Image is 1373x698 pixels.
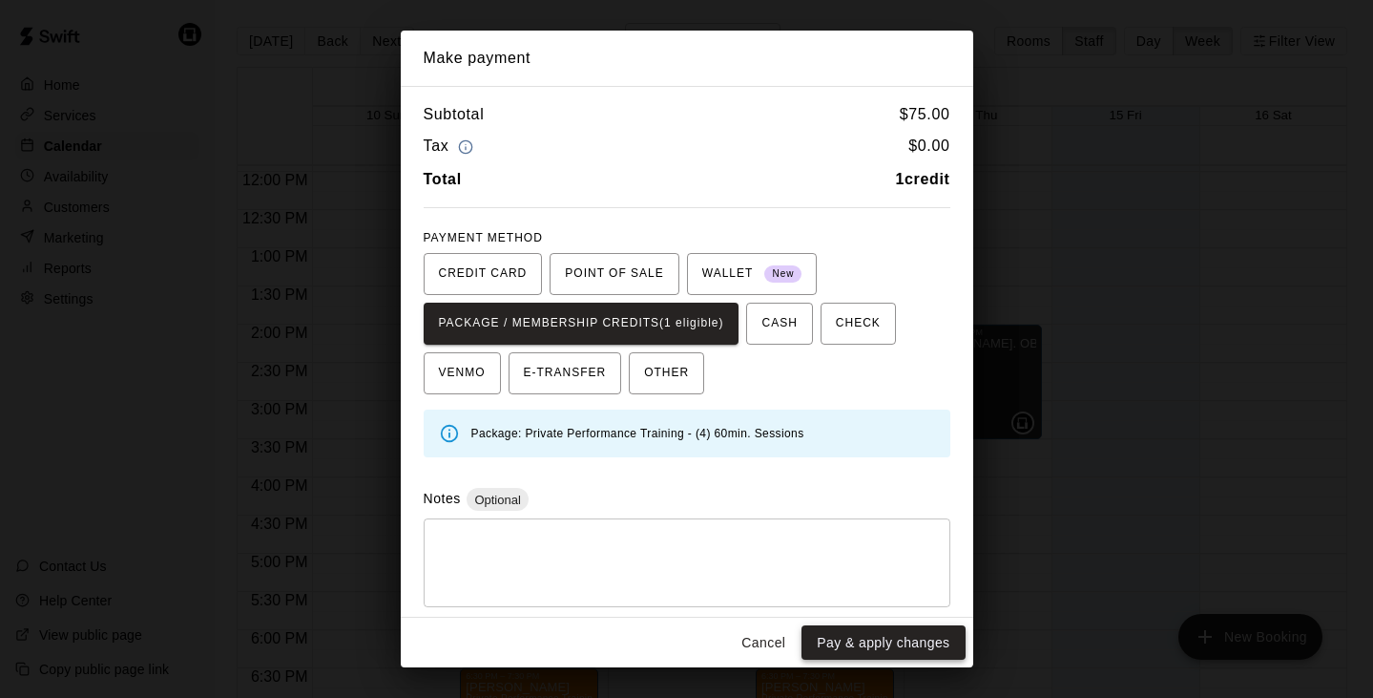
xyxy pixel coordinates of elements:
span: PACKAGE / MEMBERSHIP CREDITS (1 eligible) [439,308,724,339]
button: OTHER [629,352,704,394]
button: VENMO [424,352,501,394]
span: WALLET [702,259,802,289]
button: Pay & apply changes [801,625,965,661]
button: WALLET New [687,253,818,295]
span: New [764,262,801,287]
span: CASH [761,308,797,339]
button: Cancel [733,625,794,661]
span: POINT OF SALE [565,259,663,289]
h6: $ 0.00 [908,134,949,159]
button: CREDIT CARD [424,253,543,295]
h6: $ 75.00 [900,102,950,127]
b: 1 credit [896,171,950,187]
span: PAYMENT METHOD [424,231,543,244]
span: CHECK [836,308,881,339]
span: OTHER [644,358,689,389]
span: Package: Private Performance Training - (4) 60min. Sessions [471,427,804,440]
b: Total [424,171,462,187]
button: E-TRANSFER [509,352,622,394]
button: POINT OF SALE [550,253,678,295]
h6: Subtotal [424,102,485,127]
label: Notes [424,491,461,506]
span: CREDIT CARD [439,259,528,289]
span: Optional [467,493,528,507]
h6: Tax [424,134,479,159]
button: CASH [746,303,812,345]
span: E-TRANSFER [524,358,607,389]
button: CHECK [821,303,896,345]
h2: Make payment [401,31,973,86]
button: PACKAGE / MEMBERSHIP CREDITS(1 eligible) [424,303,739,345]
span: VENMO [439,358,486,389]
